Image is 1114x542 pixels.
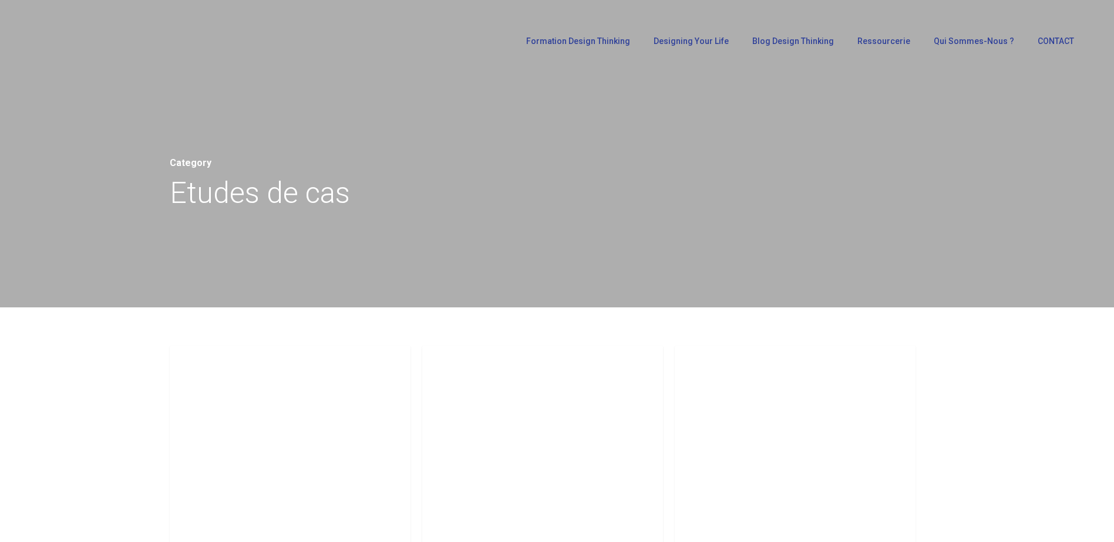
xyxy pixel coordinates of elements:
span: CONTACT [1038,36,1074,46]
span: Category [170,157,211,168]
a: Blog Design Thinking [746,37,840,45]
span: Qui sommes-nous ? [934,36,1014,46]
a: Designing Your Life [648,37,735,45]
span: Formation Design Thinking [526,36,630,46]
a: Etudes de cas [686,357,763,371]
span: Blog Design Thinking [752,36,834,46]
span: Ressourcerie [857,36,910,46]
a: Etudes de cas [434,357,511,371]
span: Designing Your Life [654,36,729,46]
a: CONTACT [1032,37,1080,45]
a: Qui sommes-nous ? [928,37,1020,45]
a: Formation Design Thinking [520,37,636,45]
a: Ressourcerie [852,37,916,45]
a: Etudes de cas [181,357,258,371]
h1: Etudes de cas [170,172,945,214]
